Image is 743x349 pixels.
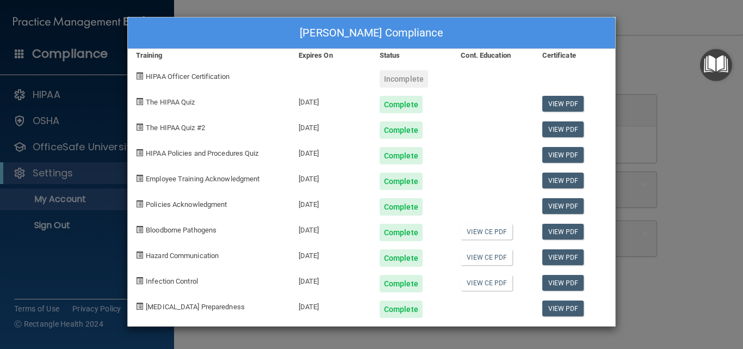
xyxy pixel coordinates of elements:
[380,70,428,88] div: Incomplete
[380,147,423,164] div: Complete
[290,190,371,216] div: [DATE]
[380,121,423,139] div: Complete
[146,277,198,285] span: Infection Control
[700,49,732,81] button: Open Resource Center
[290,267,371,292] div: [DATE]
[461,249,512,265] a: View CE PDF
[290,139,371,164] div: [DATE]
[146,252,219,260] span: Hazard Communication
[290,292,371,318] div: [DATE]
[146,200,227,209] span: Policies Acknowledgment
[453,49,534,62] div: Cont. Education
[146,124,205,132] span: The HIPAA Quiz #2
[146,226,216,234] span: Bloodborne Pathogens
[128,17,615,49] div: [PERSON_NAME] Compliance
[146,72,230,81] span: HIPAA Officer Certification
[542,301,584,316] a: View PDF
[380,275,423,292] div: Complete
[542,224,584,240] a: View PDF
[461,275,512,291] a: View CE PDF
[146,303,245,311] span: [MEDICAL_DATA] Preparedness
[380,173,423,190] div: Complete
[380,96,423,113] div: Complete
[380,198,423,216] div: Complete
[146,175,259,183] span: Employee Training Acknowledgment
[542,121,584,137] a: View PDF
[290,88,371,113] div: [DATE]
[380,301,423,318] div: Complete
[542,198,584,214] a: View PDF
[290,216,371,241] div: [DATE]
[290,49,371,62] div: Expires On
[542,96,584,112] a: View PDF
[146,149,258,157] span: HIPAA Policies and Procedures Quiz
[380,224,423,241] div: Complete
[542,249,584,265] a: View PDF
[128,49,290,62] div: Training
[290,241,371,267] div: [DATE]
[534,49,615,62] div: Certificate
[290,164,371,190] div: [DATE]
[380,249,423,267] div: Complete
[542,275,584,291] a: View PDF
[542,173,584,188] a: View PDF
[461,224,512,240] a: View CE PDF
[146,98,195,106] span: The HIPAA Quiz
[290,113,371,139] div: [DATE]
[542,147,584,163] a: View PDF
[371,49,453,62] div: Status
